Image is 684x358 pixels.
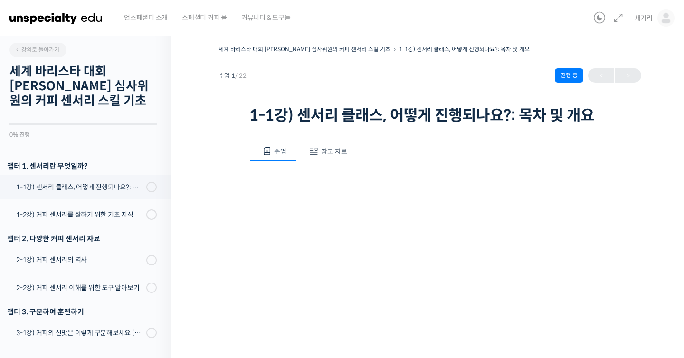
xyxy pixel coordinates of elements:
[635,14,653,22] span: 새기리
[274,147,286,156] span: 수업
[16,283,143,293] div: 2-2강) 커피 센서리 이해를 위한 도구 알아보기
[555,68,583,83] div: 진행 중
[14,46,59,53] span: 강의로 돌아가기
[321,147,347,156] span: 참고 자료
[218,73,247,79] span: 수업 1
[16,254,143,265] div: 2-1강) 커피 센서리의 역사
[16,209,143,220] div: 1-2강) 커피 센서리를 잘하기 위한 기초 지식
[7,232,157,245] div: 챕터 2. 다양한 커피 센서리 자료
[235,72,247,80] span: / 22
[16,182,143,192] div: 1-1강) 센서리 클래스, 어떻게 진행되나요?: 목차 및 개요
[7,160,157,172] h3: 챕터 1. 센서리란 무엇일까?
[249,106,610,124] h1: 1-1강) 센서리 클래스, 어떻게 진행되나요?: 목차 및 개요
[218,46,390,53] a: 세계 바리스타 대회 [PERSON_NAME] 심사위원의 커피 센서리 스킬 기초
[9,64,157,109] h2: 세계 바리스타 대회 [PERSON_NAME] 심사위원의 커피 센서리 스킬 기초
[9,43,66,57] a: 강의로 돌아가기
[16,328,143,338] div: 3-1강) 커피의 신맛은 이렇게 구분해보세요 (시트릭산과 말릭산의 차이)
[7,305,157,318] div: 챕터 3. 구분하여 훈련하기
[399,46,530,53] a: 1-1강) 센서리 클래스, 어떻게 진행되나요?: 목차 및 개요
[9,132,157,138] div: 0% 진행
